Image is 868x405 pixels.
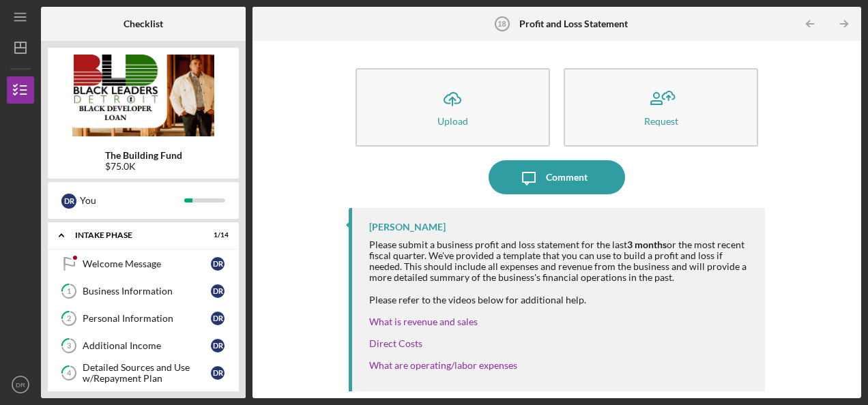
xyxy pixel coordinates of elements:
[48,55,239,136] img: Product logo
[75,231,194,239] div: Intake Phase
[369,316,478,327] a: What is revenue and sales
[546,160,588,194] div: Comment
[369,337,422,349] a: Direct Costs
[564,68,758,147] button: Request
[211,366,225,380] div: D R
[67,342,71,350] tspan: 3
[369,239,751,283] div: Please submit a business profit and loss statement for the last or the most recent fiscal quarter...
[55,305,232,332] a: 2Personal InformationDR
[489,160,625,194] button: Comment
[55,277,232,305] a: 1Business InformationDR
[204,231,229,239] div: 1 / 14
[105,150,182,161] b: The Building Fund
[369,295,751,305] div: Please refer to the videos below for additional help.
[83,362,211,384] div: Detailed Sources and Use w/Repayment Plan
[211,257,225,271] div: D R
[67,314,71,323] tspan: 2
[83,286,211,297] div: Business Information
[61,194,76,209] div: D R
[437,116,468,126] div: Upload
[211,339,225,352] div: D R
[211,312,225,325] div: D R
[519,18,628,29] b: Profit and Loss Statement
[369,222,446,232] div: [PERSON_NAME]
[55,250,232,277] a: Welcome MessageDR
[211,284,225,298] div: D R
[55,332,232,359] a: 3Additional IncomeDR
[7,371,34,398] button: DR
[80,189,184,212] div: You
[16,381,25,389] text: DR
[67,369,72,378] tspan: 4
[498,20,506,28] tspan: 18
[67,287,71,296] tspan: 1
[55,359,232,387] a: 4Detailed Sources and Use w/Repayment PlanDR
[644,116,678,126] div: Request
[105,161,182,172] div: $75.0K
[83,313,211,324] div: Personal Information
[83,340,211,351] div: Additional Income
[627,239,667,250] strong: 3 months
[83,258,211,269] div: Welcome Message
[124,18,163,29] b: Checklist
[356,68,550,147] button: Upload
[369,359,517,371] a: Share link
